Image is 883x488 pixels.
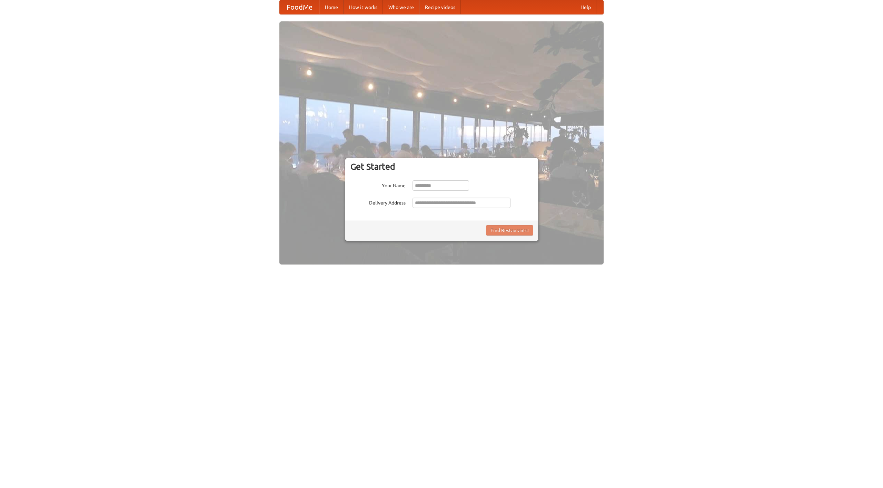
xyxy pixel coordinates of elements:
button: Find Restaurants! [486,225,533,236]
a: FoodMe [280,0,319,14]
a: Who we are [383,0,419,14]
a: Help [575,0,596,14]
label: Delivery Address [350,198,406,206]
a: Home [319,0,344,14]
a: Recipe videos [419,0,461,14]
label: Your Name [350,180,406,189]
a: How it works [344,0,383,14]
h3: Get Started [350,161,533,172]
